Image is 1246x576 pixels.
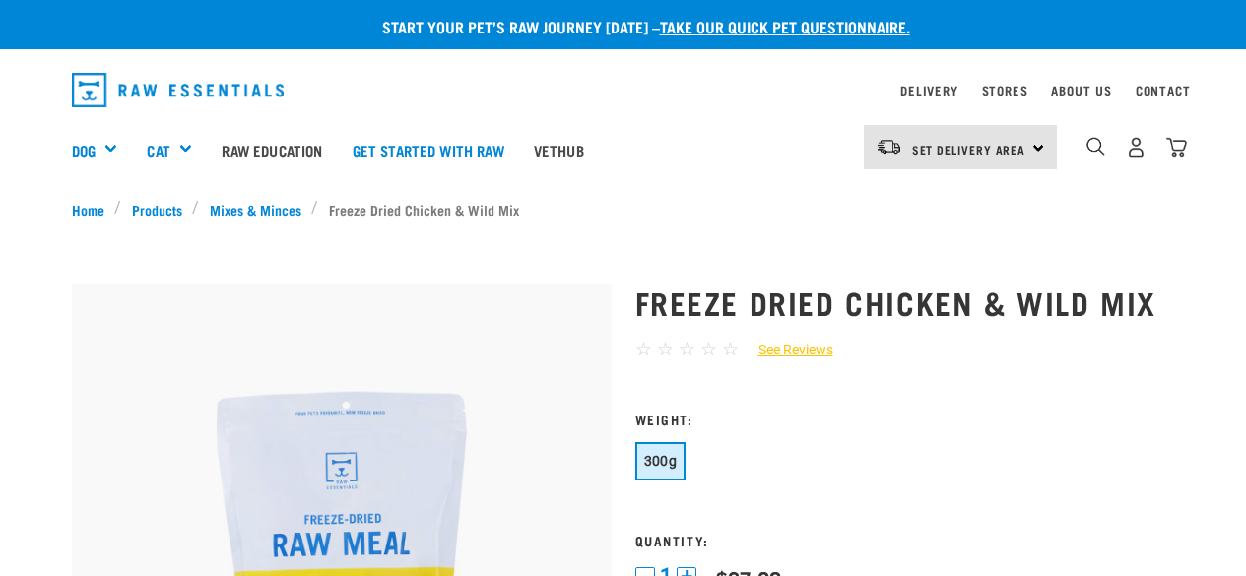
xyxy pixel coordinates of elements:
[519,110,599,189] a: Vethub
[72,73,285,107] img: Raw Essentials Logo
[72,199,115,220] a: Home
[982,87,1028,94] a: Stores
[635,338,652,360] span: ☆
[635,533,1175,547] h3: Quantity:
[635,442,687,480] button: 300g
[147,139,169,161] a: Cat
[1051,87,1111,94] a: About Us
[121,199,192,220] a: Products
[644,453,678,469] span: 300g
[722,338,739,360] span: ☆
[876,138,902,156] img: van-moving.png
[635,412,1175,426] h3: Weight:
[56,65,1191,115] nav: dropdown navigation
[635,285,1175,320] h1: Freeze Dried Chicken & Wild Mix
[1136,87,1191,94] a: Contact
[700,338,717,360] span: ☆
[900,87,957,94] a: Delivery
[1126,137,1147,158] img: user.png
[199,199,311,220] a: Mixes & Minces
[739,340,833,360] a: See Reviews
[1166,137,1187,158] img: home-icon@2x.png
[338,110,519,189] a: Get started with Raw
[72,139,96,161] a: Dog
[912,146,1026,153] span: Set Delivery Area
[72,199,1175,220] nav: breadcrumbs
[1086,137,1105,156] img: home-icon-1@2x.png
[679,338,695,360] span: ☆
[207,110,337,189] a: Raw Education
[657,338,674,360] span: ☆
[660,22,910,31] a: take our quick pet questionnaire.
